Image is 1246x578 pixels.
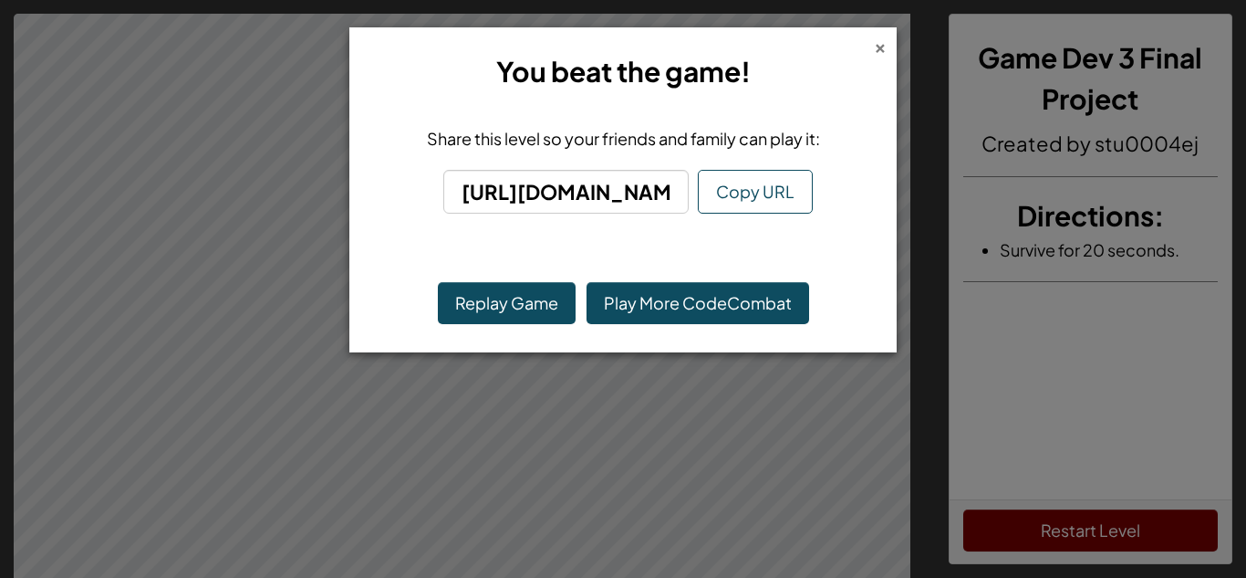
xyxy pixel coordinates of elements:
[874,36,887,55] div: ×
[587,282,809,324] a: Play More CodeCombat
[373,51,873,92] h3: You beat the game!
[378,125,868,152] div: Share this level so your friends and family can play it:
[716,181,794,202] span: Copy URL
[698,170,813,214] button: Copy URL
[438,282,576,324] button: Replay Game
